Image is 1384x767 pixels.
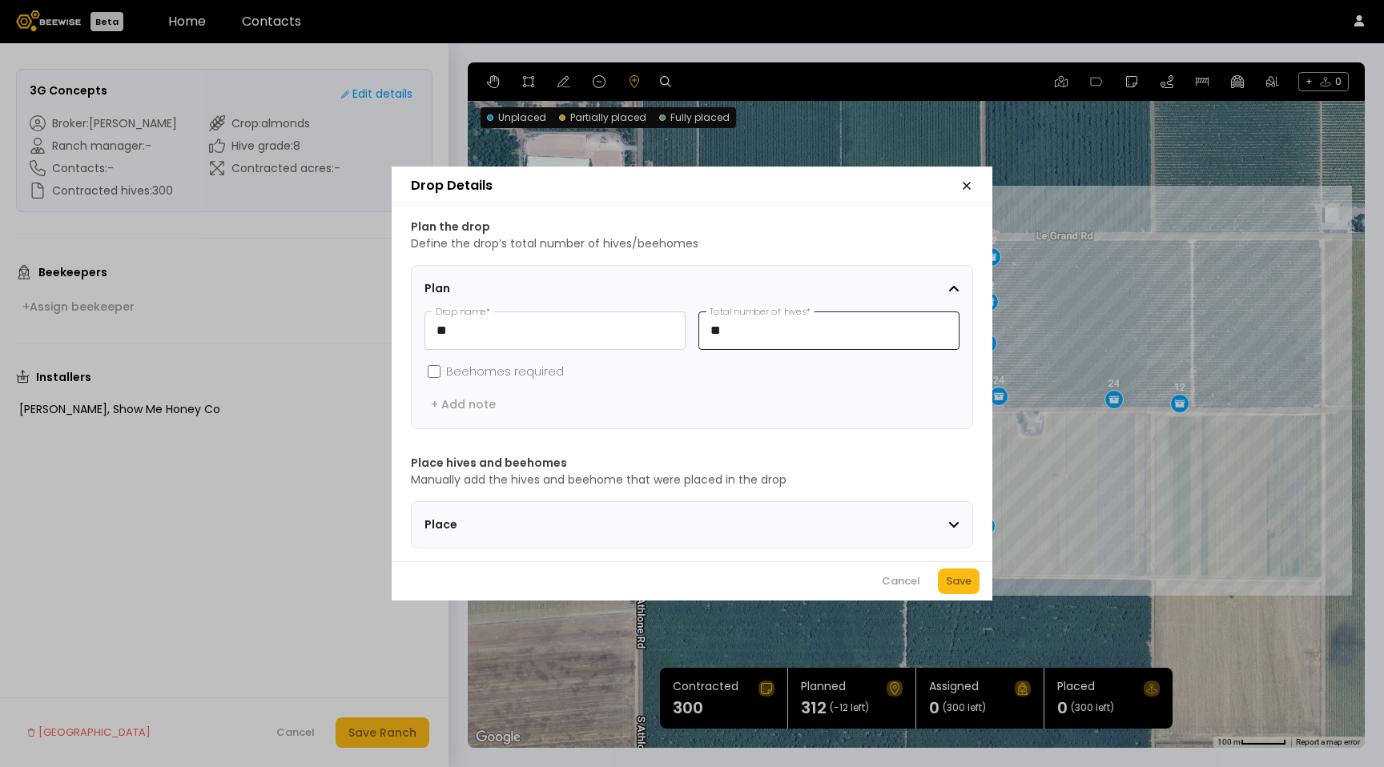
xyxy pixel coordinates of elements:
[938,568,980,594] button: Save
[411,472,973,488] p: Manually add the hives and beehome that were placed in the drop
[424,393,502,416] button: + Add note
[874,568,928,594] button: Cancel
[424,516,625,533] span: Place
[424,280,625,297] span: Plan
[446,363,564,380] label: Beehomes required
[424,516,948,533] div: Place
[411,455,973,472] h3: Place hives and beehomes
[946,573,972,589] div: Save
[411,219,973,235] h3: Plan the drop
[424,280,948,297] div: Plan
[411,235,973,252] p: Define the drop’s total number of hives/beehomes
[431,397,496,412] div: + Add note
[882,573,920,589] div: Cancel
[411,179,493,192] h2: Drop Details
